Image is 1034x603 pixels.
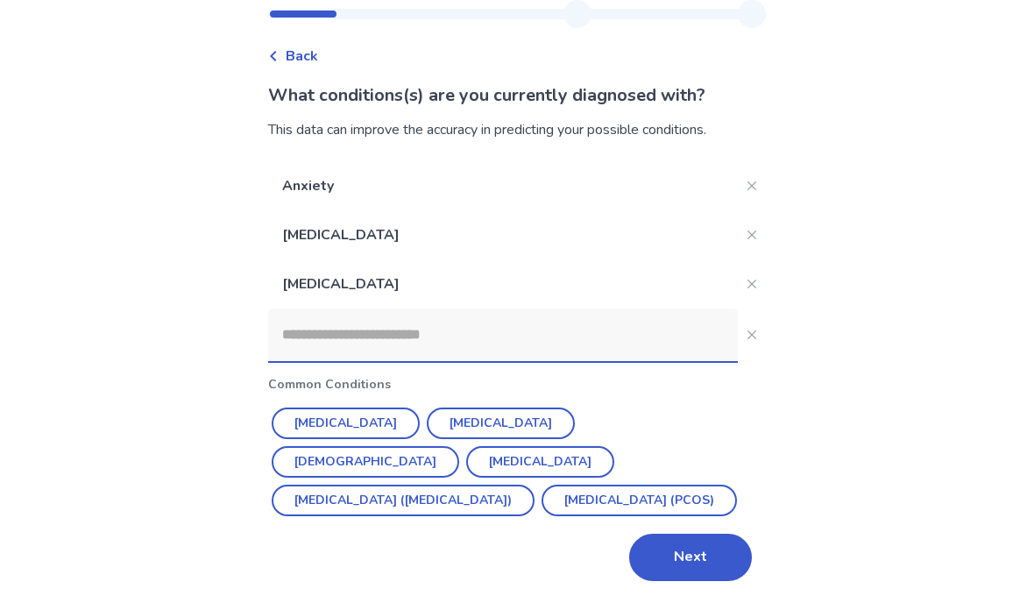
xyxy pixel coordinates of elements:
button: [MEDICAL_DATA] (PCOS) [542,486,737,517]
span: Back [286,46,318,67]
button: [MEDICAL_DATA] ([MEDICAL_DATA]) [272,486,535,517]
div: This data can improve the accuracy in predicting your possible conditions. [268,120,766,141]
p: Common Conditions [268,376,766,394]
p: What conditions(s) are you currently diagnosed with? [268,83,766,110]
button: Close [738,271,766,299]
button: Close [738,222,766,250]
button: [MEDICAL_DATA] [272,408,420,440]
p: Anxiety [268,162,738,211]
button: [DEMOGRAPHIC_DATA] [272,447,459,479]
p: [MEDICAL_DATA] [268,211,738,260]
input: Close [268,309,738,362]
p: [MEDICAL_DATA] [268,260,738,309]
button: [MEDICAL_DATA] [427,408,575,440]
button: Close [738,173,766,201]
button: Close [738,322,766,350]
button: Next [629,535,752,582]
button: [MEDICAL_DATA] [466,447,614,479]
